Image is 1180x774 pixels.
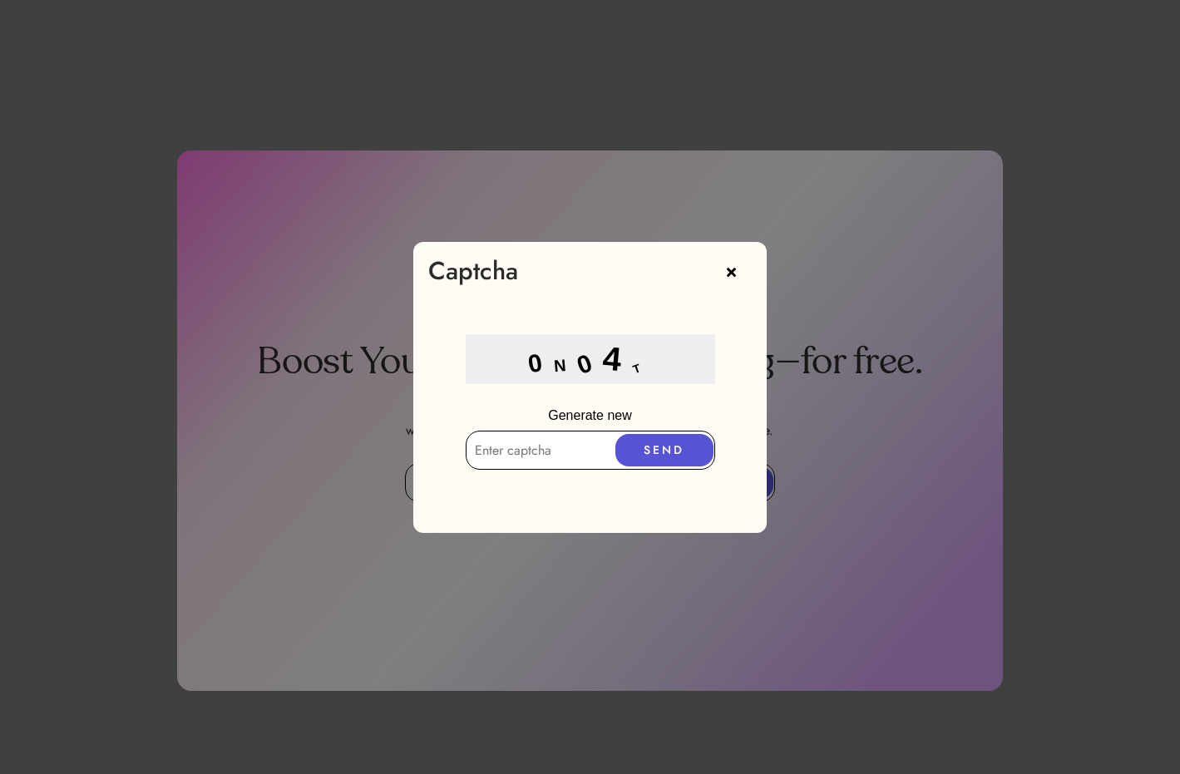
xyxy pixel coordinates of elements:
div: 0 [525,341,556,382]
input: Enter captcha [466,431,715,470]
div: 0 [572,340,609,384]
div: T [630,355,654,377]
div: N [553,351,579,377]
p: Generate new [413,401,768,431]
button: SEND [615,434,713,466]
div: 4 [600,333,634,385]
div: Captcha [428,257,518,284]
